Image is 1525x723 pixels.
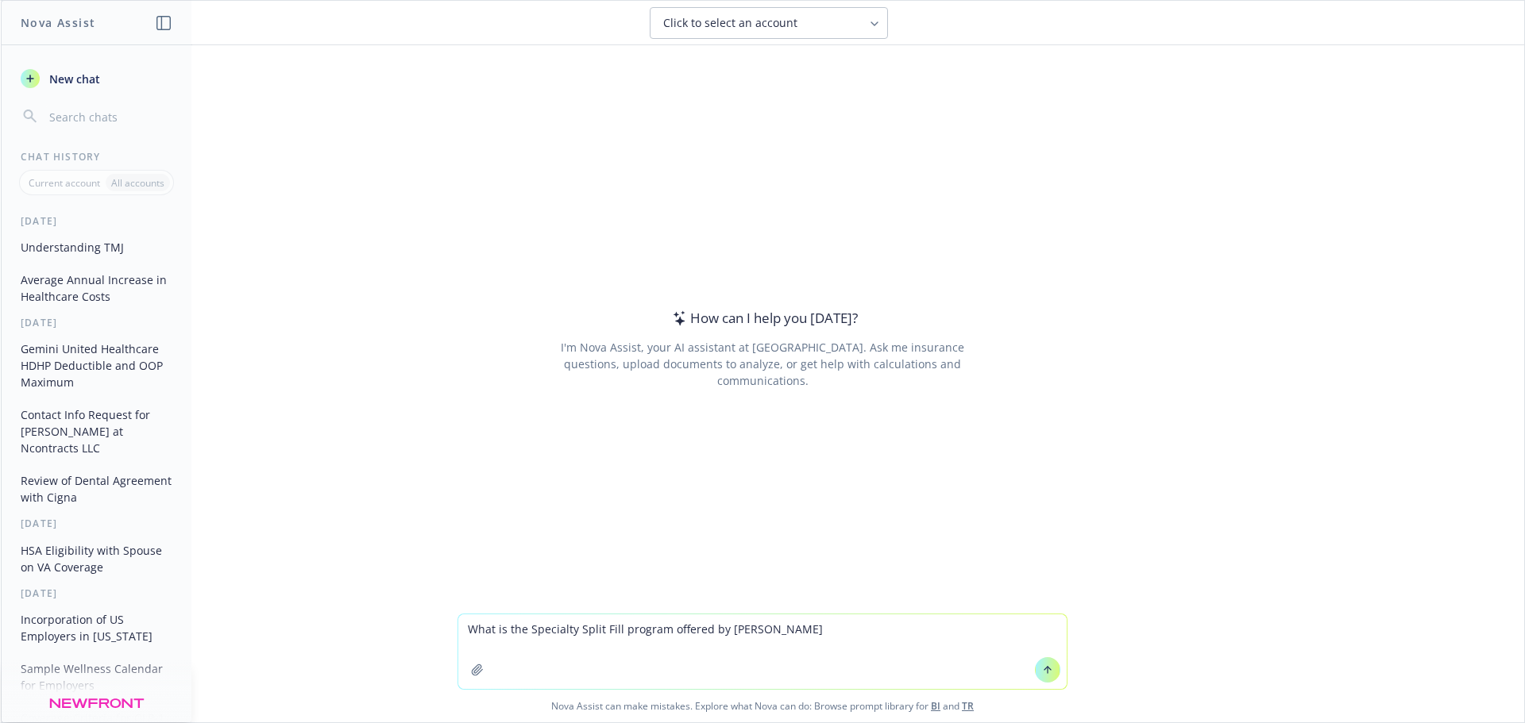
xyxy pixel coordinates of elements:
button: Understanding TMJ [14,234,179,260]
textarea: What is the Specialty Split Fill program offered by [PERSON_NAME] [458,614,1067,689]
button: Sample Wellness Calendar for Employers [14,656,179,698]
div: [DATE] [2,586,191,600]
div: [DATE] [2,517,191,530]
button: Average Annual Increase in Healthcare Costs [14,267,179,310]
div: [DATE] [2,316,191,329]
div: [DATE] [2,214,191,228]
h1: Nova Assist [21,14,95,31]
span: Click to select an account [663,15,797,31]
p: Current account [29,176,100,190]
div: Chat History [2,150,191,163]
span: New chat [46,71,100,87]
button: Incorporation of US Employers in [US_STATE] [14,606,179,649]
button: Contact Info Request for [PERSON_NAME] at Ncontracts LLC [14,402,179,461]
a: TR [962,699,974,713]
button: New chat [14,64,179,93]
button: HSA Eligibility with Spouse on VA Coverage [14,537,179,580]
button: Review of Dental Agreement with Cigna [14,467,179,510]
button: Gemini United Healthcare HDHP Deductible and OOP Maximum [14,336,179,395]
span: Nova Assist can make mistakes. Explore what Nova can do: Browse prompt library for and [7,690,1518,722]
a: BI [931,699,940,713]
input: Search chats [46,106,172,128]
div: I'm Nova Assist, your AI assistant at [GEOGRAPHIC_DATA]. Ask me insurance questions, upload docum... [539,339,986,389]
p: All accounts [111,176,164,190]
div: How can I help you [DATE]? [668,308,858,329]
button: Click to select an account [650,7,888,39]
